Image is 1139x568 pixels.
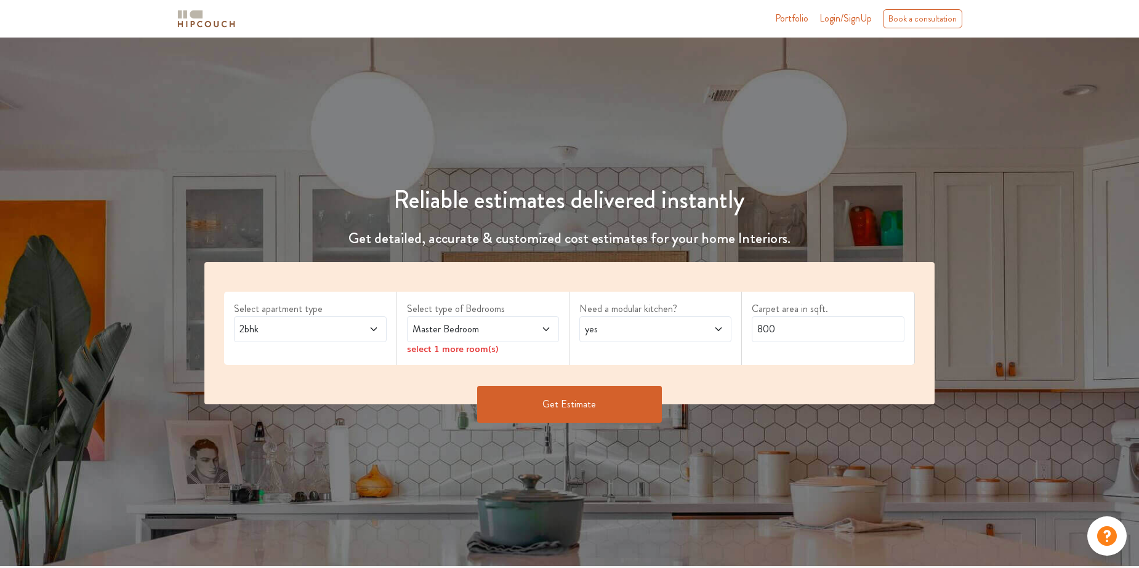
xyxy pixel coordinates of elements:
span: Master Bedroom [410,322,516,337]
input: Enter area sqft [752,316,904,342]
span: logo-horizontal.svg [175,5,237,33]
div: Book a consultation [883,9,962,28]
button: Get Estimate [477,386,662,423]
span: yes [582,322,688,337]
img: logo-horizontal.svg [175,8,237,30]
h4: Get detailed, accurate & customized cost estimates for your home Interiors. [197,230,941,247]
a: Portfolio [775,11,808,26]
label: Carpet area in sqft. [752,302,904,316]
span: Login/SignUp [819,11,872,25]
label: Select type of Bedrooms [407,302,559,316]
h1: Reliable estimates delivered instantly [197,185,941,215]
label: Need a modular kitchen? [579,302,731,316]
label: Select apartment type [234,302,386,316]
span: 2bhk [237,322,343,337]
div: select 1 more room(s) [407,342,559,355]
